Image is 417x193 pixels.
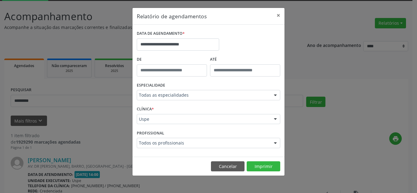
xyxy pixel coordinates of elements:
span: Uspe [139,116,268,122]
label: ATÉ [210,55,280,64]
label: De [137,55,207,64]
button: Imprimir [247,161,280,172]
label: PROFISSIONAL [137,128,164,138]
label: CLÍNICA [137,105,154,114]
h5: Relatório de agendamentos [137,12,207,20]
label: ESPECIALIDADE [137,81,165,90]
button: Close [272,8,285,23]
label: DATA DE AGENDAMENTO [137,29,185,38]
span: Todos os profissionais [139,140,268,146]
span: Todas as especialidades [139,92,268,98]
button: Cancelar [211,161,245,172]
